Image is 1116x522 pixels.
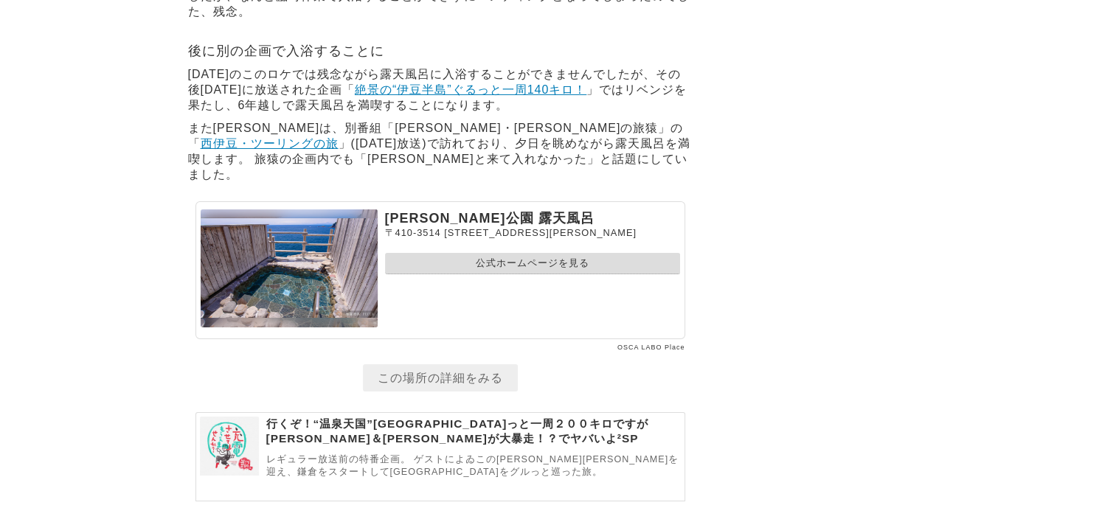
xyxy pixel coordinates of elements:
[201,209,378,327] img: 沢田公園 露天風呂
[444,227,637,238] span: [STREET_ADDRESS][PERSON_NAME]
[385,253,680,274] a: 公式ホームページを見る
[188,63,693,117] p: [DATE]のこのロケでは残念ながら露天風呂に入浴することができませんでしたが、その後[DATE]に放送された企画「 」ではリベンジを果たし、6年越しで露天風呂を満喫することになります。
[363,364,518,391] a: この場所の詳細をみる
[266,417,681,446] p: 行くぞ！“温泉天国”[GEOGRAPHIC_DATA]っと一周２００キロですが[PERSON_NAME]＆[PERSON_NAME]が大暴走！？でヤバいよ²SP
[200,417,259,476] img: 出川哲朗の充電させてもらえませんか？
[188,117,693,187] p: また[PERSON_NAME]は、別番組「[PERSON_NAME]・[PERSON_NAME]の旅猿」の「 」([DATE]放送)で訪れており、夕日を眺めながら露天風呂を満喫します。 旅猿の企...
[385,209,680,227] p: [PERSON_NAME]公園 露天風呂
[201,137,339,150] a: 西伊豆・ツーリングの旅
[617,344,685,351] a: OSCA LABO Place
[266,453,681,478] p: レギュラー放送前の特番企画。 ゲストによゐこの[PERSON_NAME][PERSON_NAME]を迎え、鎌倉をスタートして[GEOGRAPHIC_DATA]をグルっと巡った旅。
[188,42,693,60] h2: 後に別の企画で入浴することに
[355,83,586,96] a: 絶景の“伊豆半島”ぐるっと一周140キロ！
[385,227,441,238] span: 〒410-3514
